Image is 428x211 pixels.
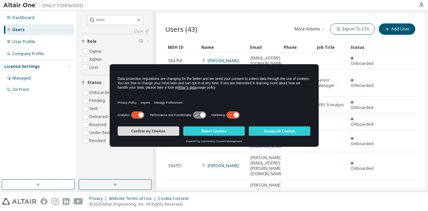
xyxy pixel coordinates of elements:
p: © 2025 Altair Engineering, Inc. All Rights Reserved. [89,201,193,207]
img: linkedin.svg [63,198,70,205]
span: Role [87,39,97,44]
div: Managed [12,76,31,81]
button: More Actions [294,23,326,35]
label: Owner [89,47,103,56]
div: Privacy [89,196,109,201]
div: Status [350,42,379,52]
div: Job Title [317,42,345,52]
img: youtube.svg [74,198,83,205]
span: Users (43) [165,24,197,34]
div: On Prem [12,87,29,92]
span: 584756 [168,58,182,64]
img: instagram.svg [51,198,59,205]
label: Sent [89,105,99,113]
span: 584751 [168,163,182,169]
label: Onboarded [89,89,113,97]
span: [PERSON_NAME][EMAIL_ADDRESS][PERSON_NAME][DOMAIN_NAME] [250,155,284,177]
div: Dashboard [12,15,34,20]
span: Onboarded [351,121,373,127]
span: Onboarded [351,105,373,110]
span: Onboarded [351,166,373,171]
a: [PERSON_NAME] [208,58,239,64]
div: User Profile [12,39,35,44]
button: Export To CSV [330,23,375,35]
label: User [89,64,100,72]
label: Delivered [89,113,109,121]
img: facebook.svg [40,198,47,205]
span: Senior Manager [317,78,345,88]
button: Role [81,34,149,49]
button: Add User [379,23,415,35]
span: Status [87,80,101,85]
span: Clear filter [139,39,143,44]
div: Email [250,42,278,52]
div: Phone [284,42,312,52]
div: Cookie Consent [158,196,193,201]
span: Onboarded [351,83,373,88]
label: Admin [89,56,103,64]
img: Altair One [3,2,87,9]
div: MDH ID [168,42,196,52]
label: Revoked [89,137,107,145]
a: [PERSON_NAME] [208,163,239,169]
label: Under Review [89,129,117,137]
span: IFRS 9 Analyst [317,102,344,108]
span: Onboarded [351,141,373,146]
label: Bounced [89,121,108,129]
span: Onboarded [351,61,373,66]
div: Name [201,42,245,52]
div: Website Terms of Use [109,196,158,201]
a: Clear all [81,28,149,34]
span: [PERSON_NAME][EMAIL_ADDRESS][PERSON_NAME][DOMAIN_NAME] [250,183,284,204]
button: Status [81,75,149,90]
img: altair_logo.svg [2,198,36,205]
div: Users [12,27,25,32]
div: License Settings [4,64,40,69]
span: [EMAIL_ADDRESS][DOMAIN_NAME] [250,56,284,66]
div: Company Profile [12,51,44,57]
label: Pending [89,97,106,105]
